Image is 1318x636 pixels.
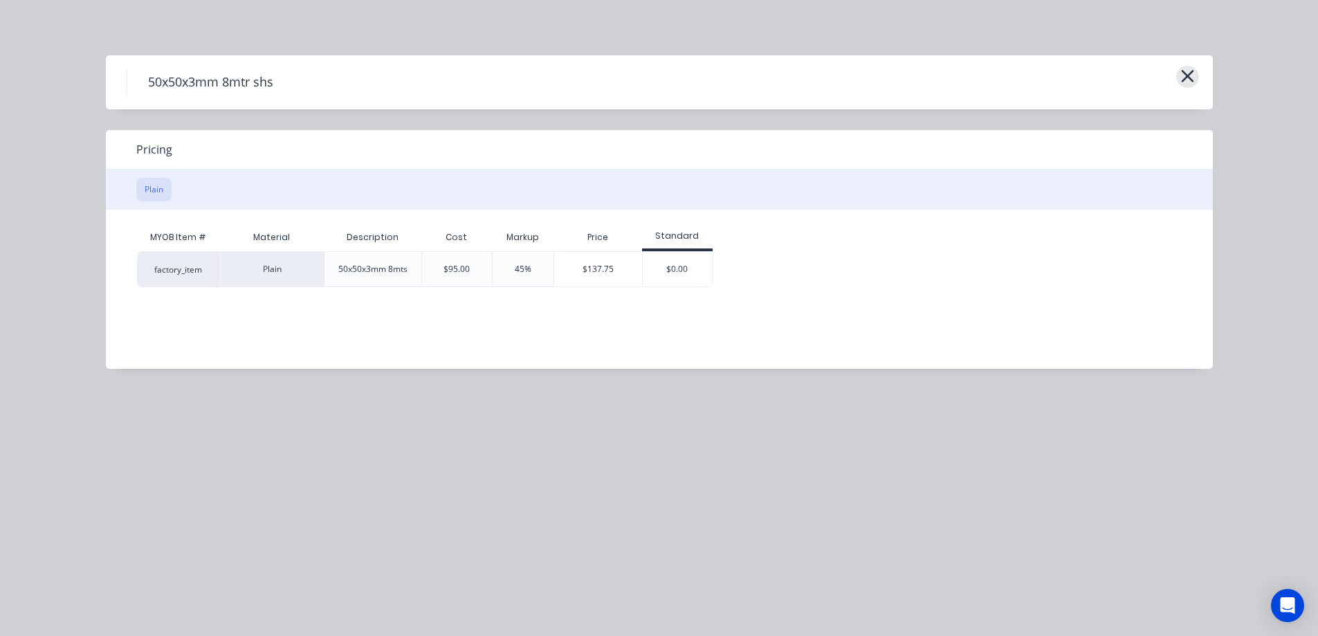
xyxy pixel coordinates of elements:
[554,252,642,287] div: $137.75
[338,263,408,275] div: 50x50x3mm 8mts
[553,224,642,251] div: Price
[421,224,492,251] div: Cost
[515,263,531,275] div: 45%
[1271,589,1304,622] div: Open Intercom Messenger
[127,69,294,96] h4: 50x50x3mm 8mtr shs
[492,224,553,251] div: Markup
[136,178,172,201] button: Plain
[642,230,713,242] div: Standard
[137,251,220,287] div: factory_item
[220,251,324,287] div: Plain
[220,224,324,251] div: Material
[136,141,172,158] span: Pricing
[643,252,712,287] div: $0.00
[336,220,410,255] div: Description
[443,263,470,275] div: $95.00
[137,224,220,251] div: MYOB Item #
